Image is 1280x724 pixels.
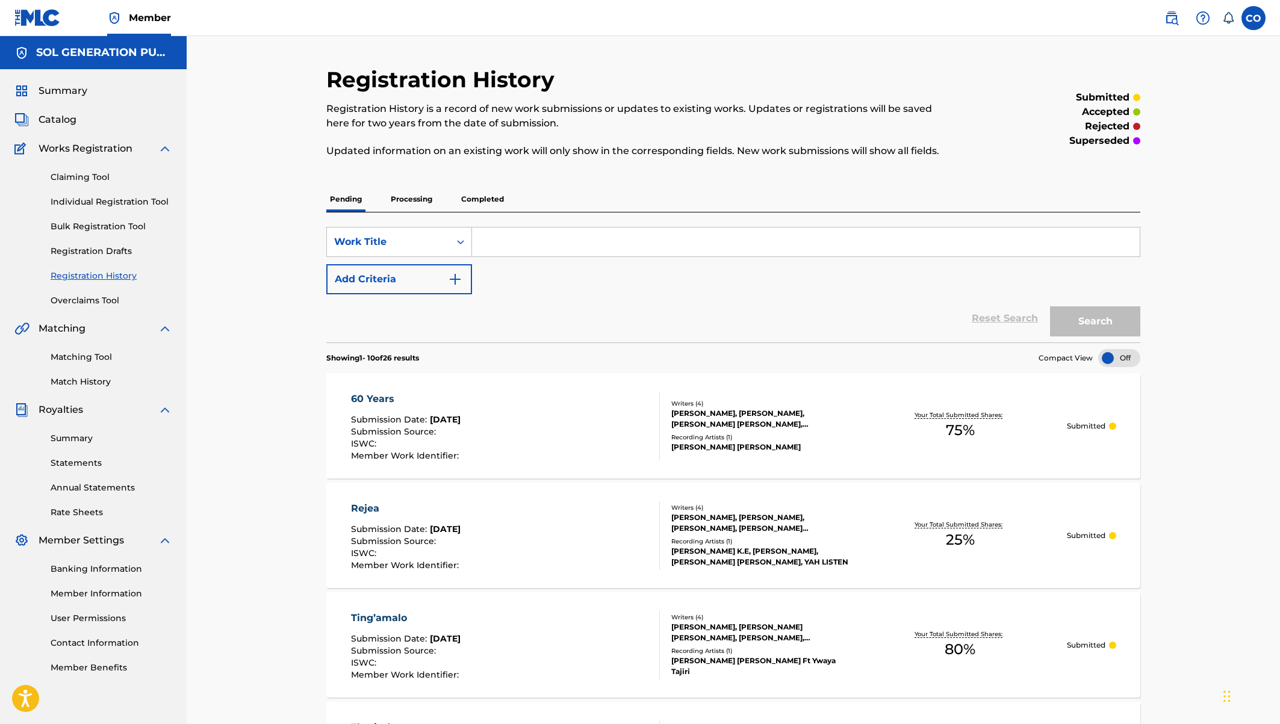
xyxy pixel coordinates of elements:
img: Royalties [14,403,29,417]
p: superseded [1069,134,1129,148]
img: expand [158,321,172,336]
img: expand [158,533,172,548]
a: Claiming Tool [51,171,172,184]
p: Your Total Submitted Shares: [915,520,1005,529]
span: Compact View [1039,353,1093,364]
span: ISWC : [351,548,379,558]
span: 75 % [946,419,975,441]
iframe: Resource Center [1246,501,1280,598]
img: Top Rightsholder [107,11,122,25]
p: submitted [1076,90,1129,105]
p: Processing [387,187,436,212]
h5: SOL GENERATION PUBLISHING LIMITED [36,46,172,60]
a: Individual Registration Tool [51,196,172,208]
span: ISWC : [351,657,379,668]
span: Royalties [39,403,83,417]
div: Work Title [334,235,443,249]
p: Showing 1 - 10 of 26 results [326,353,419,364]
span: Submission Date : [351,414,430,425]
div: User Menu [1241,6,1266,30]
span: Member Work Identifier : [351,450,462,461]
div: Ting’amalo [351,611,462,625]
span: Member Work Identifier : [351,560,462,571]
iframe: Chat Widget [1220,666,1280,724]
span: Summary [39,84,87,98]
span: ISWC : [351,438,379,449]
div: Rejea [351,501,462,516]
h2: Registration History [326,66,561,93]
div: 60 Years [351,392,462,406]
span: Submission Source : [351,426,439,437]
div: Notifications [1222,12,1234,24]
span: 80 % [945,639,975,660]
div: Writers ( 4 ) [671,399,853,408]
div: [PERSON_NAME], [PERSON_NAME] [PERSON_NAME], [PERSON_NAME], [PERSON_NAME] [PERSON_NAME] [PERSON_NAME] [671,622,853,643]
img: Summary [14,84,29,98]
span: Submission Date : [351,524,430,534]
a: Public Search [1160,6,1184,30]
a: Matching Tool [51,351,172,364]
p: Registration History is a record of new work submissions or updates to existing works. Updates or... [326,102,953,131]
p: Submitted [1067,640,1105,651]
a: User Permissions [51,612,172,625]
img: expand [158,403,172,417]
img: search [1164,11,1179,25]
div: Drag [1223,678,1231,714]
a: Summary [51,432,172,445]
a: CatalogCatalog [14,113,76,127]
div: Writers ( 4 ) [671,613,853,622]
p: accepted [1082,105,1129,119]
span: Submission Date : [351,633,430,644]
a: 60 YearsSubmission Date:[DATE]Submission Source:ISWC:Member Work Identifier:Writers (4)[PERSON_NA... [326,373,1140,478]
a: Bulk Registration Tool [51,220,172,233]
span: Member [129,11,171,25]
a: Registration History [51,270,172,282]
a: Rate Sheets [51,506,172,519]
p: Your Total Submitted Shares: [915,630,1005,639]
a: Member Information [51,587,172,600]
span: Matching [39,321,85,336]
img: Member Settings [14,533,29,548]
div: [PERSON_NAME] K.E, [PERSON_NAME], [PERSON_NAME] [PERSON_NAME], YAH LISTEN [671,546,853,568]
img: expand [158,141,172,156]
a: Member Benefits [51,661,172,674]
p: Updated information on an existing work will only show in the corresponding fields. New work subm... [326,144,953,158]
p: rejected [1085,119,1129,134]
p: Your Total Submitted Shares: [915,410,1005,419]
span: Submission Source : [351,645,439,656]
div: Help [1191,6,1215,30]
span: Works Registration [39,141,132,156]
img: help [1196,11,1210,25]
a: Ting’amaloSubmission Date:[DATE]Submission Source:ISWC:Member Work Identifier:Writers (4)[PERSON_... [326,592,1140,698]
a: Banking Information [51,563,172,575]
div: Writers ( 4 ) [671,503,853,512]
div: [PERSON_NAME], [PERSON_NAME], [PERSON_NAME], [PERSON_NAME] [PERSON_NAME] [PERSON_NAME] [671,512,853,534]
img: 9d2ae6d4665cec9f34b9.svg [448,272,462,286]
p: Completed [458,187,508,212]
a: RejeaSubmission Date:[DATE]Submission Source:ISWC:Member Work Identifier:Writers (4)[PERSON_NAME]... [326,483,1140,588]
button: Add Criteria [326,264,472,294]
div: [PERSON_NAME], [PERSON_NAME], [PERSON_NAME] [PERSON_NAME], [PERSON_NAME] [PERSON_NAME] [PERSON_NAME] [671,408,853,430]
a: Annual Statements [51,481,172,494]
a: Statements [51,457,172,469]
img: Accounts [14,46,29,60]
a: SummarySummary [14,84,87,98]
a: Contact Information [51,637,172,649]
div: [PERSON_NAME] [PERSON_NAME] Ft Ywaya Tajiri [671,655,853,677]
span: 25 % [946,529,975,551]
a: Overclaims Tool [51,294,172,307]
div: [PERSON_NAME] [PERSON_NAME] [671,442,853,453]
img: Catalog [14,113,29,127]
div: Recording Artists ( 1 ) [671,537,853,546]
span: [DATE] [430,414,461,425]
img: MLC Logo [14,9,61,26]
a: Registration Drafts [51,245,172,258]
span: Member Work Identifier : [351,669,462,680]
p: Pending [326,187,365,212]
div: Recording Artists ( 1 ) [671,433,853,442]
span: Catalog [39,113,76,127]
span: Submission Source : [351,536,439,546]
form: Search Form [326,227,1140,342]
img: Works Registration [14,141,30,156]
